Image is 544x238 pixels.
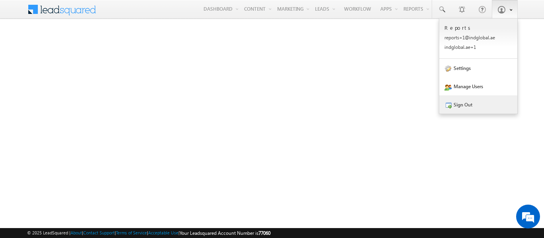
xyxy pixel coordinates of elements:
a: Sign Out [439,95,517,114]
em: Start Chat [108,184,145,194]
a: About [70,230,82,235]
textarea: Type your message and hit 'Enter' [10,74,145,177]
a: Manage Users [439,77,517,95]
span: © 2025 LeadSquared | | | | | [27,229,270,237]
div: Chat with us now [41,42,134,52]
a: Contact Support [83,230,115,235]
span: 77060 [258,230,270,236]
a: Settings [439,59,517,77]
p: indgl obal. ae+1 [444,44,512,50]
p: Reports [444,24,512,31]
a: Terms of Service [116,230,147,235]
img: d_60004797649_company_0_60004797649 [14,42,33,52]
a: Acceptable Use [148,230,178,235]
span: Your Leadsquared Account Number is [180,230,270,236]
div: Minimize live chat window [131,4,150,23]
a: Reports reports+1@indglobal.ae indglobal.ae+1 [439,19,517,59]
p: repor ts+1@ indgl obal. ae [444,35,512,41]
